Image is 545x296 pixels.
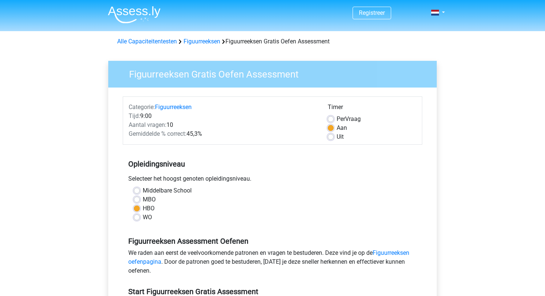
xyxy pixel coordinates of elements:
label: WO [143,213,152,222]
h3: Figuurreeksen Gratis Oefen Assessment [120,66,431,80]
div: Timer [328,103,416,115]
div: We raden aan eerst de veelvoorkomende patronen en vragen te bestuderen. Deze vind je op de . Door... [123,249,422,278]
label: HBO [143,204,155,213]
label: Aan [337,124,347,132]
label: Uit [337,132,344,141]
a: Registreer [359,9,385,16]
div: Figuurreeksen Gratis Oefen Assessment [114,37,431,46]
span: Categorie: [129,103,155,111]
span: Aantal vragen: [129,121,166,128]
img: Assessly [108,6,161,23]
label: MBO [143,195,156,204]
span: Per [337,115,345,122]
div: 45,3% [123,129,322,138]
h5: Start Figuurreeksen Gratis Assessment [128,287,417,296]
span: Tijd: [129,112,140,119]
div: 9:00 [123,112,322,121]
h5: Figuurreeksen Assessment Oefenen [128,237,417,246]
a: Figuurreeksen [155,103,192,111]
label: Vraag [337,115,361,124]
div: Selecteer het hoogst genoten opleidingsniveau. [123,174,422,186]
a: Alle Capaciteitentesten [117,38,177,45]
a: Figuurreeksen [184,38,220,45]
div: 10 [123,121,322,129]
span: Gemiddelde % correct: [129,130,186,137]
h5: Opleidingsniveau [128,157,417,171]
label: Middelbare School [143,186,192,195]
